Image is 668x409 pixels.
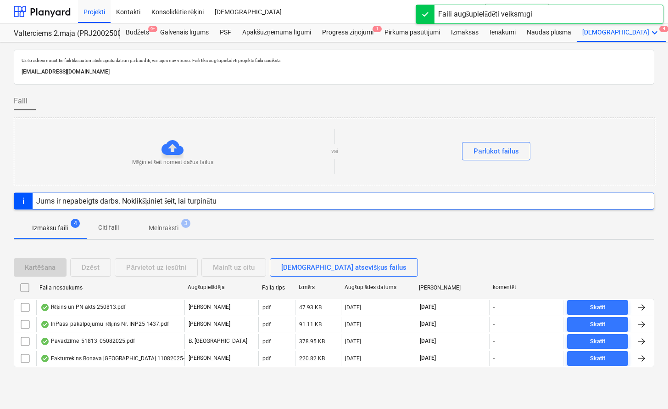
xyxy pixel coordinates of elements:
a: Izmaksas [445,23,484,42]
div: Valterciems 2.māja (PRJ2002500) - 2601936 [14,29,109,39]
span: [DATE] [419,337,437,345]
div: 220.82 KB [299,355,325,362]
div: 47.93 KB [299,304,322,311]
div: Skatīt [590,336,606,347]
div: pdf [262,355,271,362]
div: Skatīt [590,353,606,364]
p: Melnraksti [149,223,178,233]
div: Faili augšupielādēti veiksmīgi [438,9,532,20]
div: Fakturrekins Bonava [GEOGRAPHIC_DATA] 11082025-E. Valtera.pdf [40,355,218,362]
div: Skatīt [590,302,606,313]
a: Naudas plūsma [521,23,577,42]
a: Galvenais līgums [155,23,214,42]
button: Skatīt [567,334,628,349]
iframe: Chat Widget [622,365,668,409]
button: [DEMOGRAPHIC_DATA] atsevišķus failus [270,258,418,277]
p: [PERSON_NAME] [189,354,230,362]
button: Pārlūkot failus [462,142,530,160]
div: Faila tips [262,284,291,291]
p: Mēģiniet šeit nomest dažus failus [132,159,213,166]
a: Pirkuma pasūtījumi [379,23,445,42]
p: [PERSON_NAME] [189,320,230,328]
div: Progresa ziņojumi [317,23,379,42]
div: InPass_pakalpojumu_rēķins Nr. INP25 1437.pdf [40,321,169,328]
a: Budžets9+ [120,23,155,42]
div: Augšupielādēja [188,284,255,291]
button: Skatīt [567,351,628,366]
p: vai [331,148,338,155]
div: [DEMOGRAPHIC_DATA] [577,23,666,42]
div: Mēģiniet šeit nomest dažus failusvaiPārlūkot failus [14,118,655,185]
div: - [493,355,495,362]
div: komentēt [493,284,560,291]
p: Izmaksu faili [32,223,68,233]
div: - [493,304,495,311]
i: keyboard_arrow_down [649,27,660,38]
div: 91.11 KB [299,321,322,328]
span: [DATE] [419,354,437,362]
span: 1 [373,26,382,32]
div: Skatīt [590,319,606,330]
div: Izmērs [299,284,337,291]
span: [DATE] [419,320,437,328]
div: pdf [262,304,271,311]
div: OCR pabeigts [40,338,50,345]
div: Pārlūkot failus [473,145,519,157]
a: Ienākumi [484,23,521,42]
div: 378.95 KB [299,338,325,345]
p: Uz šo adresi nosūtītie faili tiks automātiski apstrādāti un pārbaudīti, vai tajos nav vīrusu. Fai... [22,57,646,63]
span: 4 [71,219,80,228]
div: Augšuplādes datums [345,284,412,291]
div: OCR pabeigts [40,304,50,311]
div: Faila nosaukums [39,284,180,291]
div: [PERSON_NAME] [419,284,486,291]
div: - [493,321,495,328]
div: pdf [262,321,271,328]
div: Budžets [120,23,155,42]
div: [DATE] [345,338,361,345]
a: Progresa ziņojumi1 [317,23,379,42]
span: [DATE] [419,303,437,311]
p: Citi faili [97,223,119,233]
button: Skatīt [567,317,628,332]
button: Skatīt [567,300,628,315]
div: OCR pabeigts [40,321,50,328]
p: B. [GEOGRAPHIC_DATA] [189,337,247,345]
div: [DATE] [345,321,361,328]
div: Pavadzīme_51813_05082025.pdf [40,338,135,345]
div: [DATE] [345,304,361,311]
div: OCR pabeigts [40,355,50,362]
span: Faili [14,96,28,107]
div: [DATE] [345,355,361,362]
span: 9+ [148,26,157,32]
p: [EMAIL_ADDRESS][DOMAIN_NAME] [22,67,646,77]
div: pdf [262,338,271,345]
div: [DEMOGRAPHIC_DATA] atsevišķus failus [281,261,406,273]
p: [PERSON_NAME] [189,303,230,311]
span: 3 [181,219,190,228]
div: - [493,338,495,345]
a: PSF [214,23,237,42]
div: Rēķins un PN akts 250813.pdf [40,304,126,311]
div: Jums ir nepabeigts darbs. Noklikšķiniet šeit, lai turpinātu [36,197,217,205]
a: Apakšuzņēmuma līgumi [237,23,317,42]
